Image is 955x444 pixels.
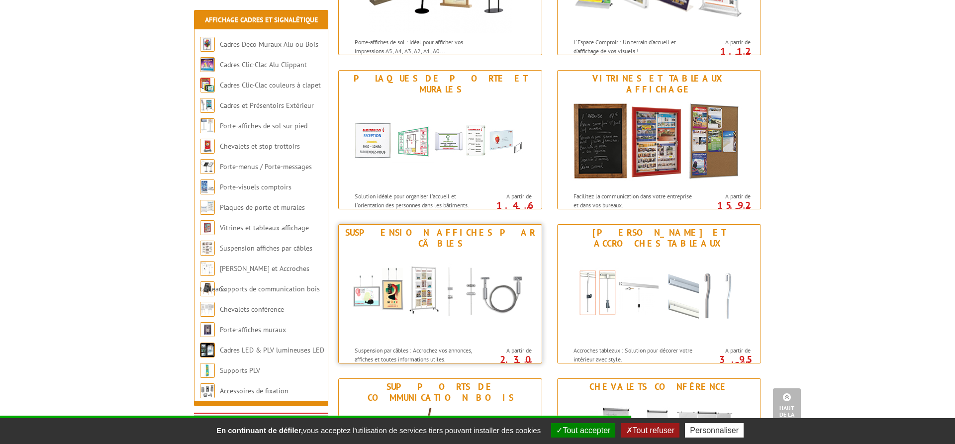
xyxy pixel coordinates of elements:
[341,73,539,95] div: Plaques de porte et murales
[220,182,291,191] a: Porte-visuels comptoirs
[695,202,751,214] p: 15.92 €
[476,356,532,368] p: 2.30 €
[220,40,318,49] a: Cadres Deco Muraux Alu ou Bois
[200,139,215,154] img: Chevalets et stop trottoirs
[205,15,318,24] a: Affichage Cadres et Signalétique
[567,97,751,187] img: Vitrines et tableaux affichage
[557,70,761,209] a: Vitrines et tableaux affichage Vitrines et tableaux affichage Facilitez la communication dans vot...
[200,37,215,52] img: Cadres Deco Muraux Alu ou Bois
[220,81,321,89] a: Cadres Clic-Clac couleurs à clapet
[200,179,215,194] img: Porte-visuels comptoirs
[700,38,751,46] span: A partir de
[200,241,215,256] img: Suspension affiches par câbles
[355,38,478,55] p: Porte-affiches de sol : Idéal pour afficher vos impressions A5, A4, A3, A2, A1, A0...
[700,192,751,200] span: A partir de
[560,73,758,95] div: Vitrines et tableaux affichage
[573,192,697,209] p: Facilitez la communication dans votre entreprise et dans vos bureaux.
[200,98,215,113] img: Cadres et Présentoirs Extérieur
[220,386,288,395] a: Accessoires de fixation
[200,302,215,317] img: Chevalets conférence
[355,346,478,363] p: Suspension par câbles : Accrochez vos annonces, affiches et toutes informations utiles.
[220,325,286,334] a: Porte-affiches muraux
[200,78,215,92] img: Cadres Clic-Clac couleurs à clapet
[220,121,307,130] a: Porte-affiches de sol sur pied
[220,366,260,375] a: Supports PLV
[557,224,761,363] a: [PERSON_NAME] et Accroches tableaux Cimaises et Accroches tableaux Accroches tableaux : Solution ...
[200,322,215,337] img: Porte-affiches muraux
[220,244,312,253] a: Suspension affiches par câbles
[200,261,215,276] img: Cimaises et Accroches tableaux
[621,423,679,438] button: Tout refuser
[200,383,215,398] img: Accessoires de fixation
[220,305,284,314] a: Chevalets conférence
[524,205,532,214] sup: HT
[200,363,215,378] img: Supports PLV
[220,203,305,212] a: Plaques de porte et murales
[481,347,532,355] span: A partir de
[341,227,539,249] div: Suspension affiches par câbles
[700,347,751,355] span: A partir de
[200,159,215,174] img: Porte-menus / Porte-messages
[216,426,303,435] strong: En continuant de défiler,
[200,220,215,235] img: Vitrines et tableaux affichage
[685,423,744,438] button: Personnaliser (fenêtre modale)
[200,343,215,357] img: Cadres LED & PLV lumineuses LED
[200,118,215,133] img: Porte-affiches de sol sur pied
[573,346,697,363] p: Accroches tableaux : Solution pour décorer votre intérieur avec style.
[220,346,324,355] a: Cadres LED & PLV lumineuses LED
[560,381,758,392] div: Chevalets conférence
[348,252,532,341] img: Suspension affiches par câbles
[220,162,312,171] a: Porte-menus / Porte-messages
[338,70,542,209] a: Plaques de porte et murales Plaques de porte et murales Solution idéale pour organiser l'accueil ...
[211,426,546,435] span: vous acceptez l'utilisation de services tiers pouvant installer des cookies
[348,97,532,187] img: Plaques de porte et murales
[220,223,309,232] a: Vitrines et tableaux affichage
[551,423,615,438] button: Tout accepter
[481,192,532,200] span: A partir de
[695,48,751,60] p: 1.12 €
[524,359,532,368] sup: HT
[695,356,751,368] p: 3.95 €
[567,252,751,341] img: Cimaises et Accroches tableaux
[341,381,539,403] div: Supports de communication bois
[200,264,309,293] a: [PERSON_NAME] et Accroches tableaux
[743,51,751,60] sup: HT
[220,284,320,293] a: Supports de communication bois
[338,224,542,363] a: Suspension affiches par câbles Suspension affiches par câbles Suspension par câbles : Accrochez v...
[200,200,215,215] img: Plaques de porte et murales
[573,38,697,55] p: L'Espace Comptoir : Un terrain d'accueil et d'affichage de vos visuels !
[220,101,314,110] a: Cadres et Présentoirs Extérieur
[220,142,300,151] a: Chevalets et stop trottoirs
[773,388,801,429] a: Haut de la page
[560,227,758,249] div: [PERSON_NAME] et Accroches tableaux
[200,57,215,72] img: Cadres Clic-Clac Alu Clippant
[476,202,532,214] p: 1.46 €
[743,359,751,368] sup: HT
[355,192,478,209] p: Solution idéale pour organiser l'accueil et l'orientation des personnes dans les bâtiments.
[220,60,307,69] a: Cadres Clic-Clac Alu Clippant
[743,205,751,214] sup: HT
